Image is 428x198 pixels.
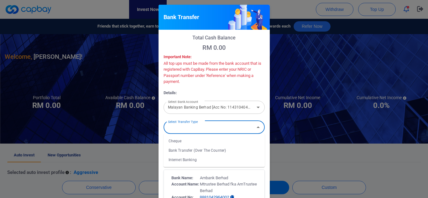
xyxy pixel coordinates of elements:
[164,155,265,165] li: Internet Banking
[164,146,265,155] li: Bank Transfer (Over The Counter)
[254,103,263,112] button: Open
[254,123,263,132] button: Close
[164,13,199,21] h5: Bank Transfer
[171,175,200,181] p: Bank Name:
[164,54,192,59] strong: Important Note:
[200,175,257,181] p: Ambank Berhad
[164,60,265,85] p: All top ups must be made from the bank account that is registered with CapBay. Please enter your ...
[164,44,265,51] p: RM 0.00
[164,90,265,96] p: Details:
[168,98,198,106] label: Select Bank Account
[171,181,200,188] p: Account Name:
[168,118,198,126] label: Select Transfer Type
[164,136,265,146] li: Cheque
[200,181,257,194] p: Mtrustee Berhad fka AmTrustee Berhad
[164,35,265,41] p: Total Cash Balance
